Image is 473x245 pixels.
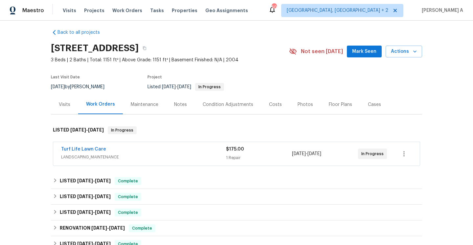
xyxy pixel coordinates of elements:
[95,210,111,214] span: [DATE]
[77,194,93,199] span: [DATE]
[95,178,111,183] span: [DATE]
[61,154,226,160] span: LANDSCAPING_MAINTENANCE
[226,147,244,152] span: $175.00
[162,85,176,89] span: [DATE]
[77,178,111,183] span: -
[115,194,141,200] span: Complete
[51,173,422,189] div: LISTED [DATE]-[DATE]Complete
[51,220,422,236] div: RENOVATION [DATE]-[DATE]Complete
[95,194,111,199] span: [DATE]
[203,101,253,108] div: Condition Adjustments
[51,120,422,141] div: LISTED [DATE]-[DATE]In Progress
[419,7,463,14] span: [PERSON_NAME] A
[77,194,111,199] span: -
[131,101,158,108] div: Maintenance
[272,4,276,10] div: 50
[51,189,422,205] div: LISTED [DATE]-[DATE]Complete
[51,83,112,91] div: by [PERSON_NAME]
[292,151,321,157] span: -
[287,7,388,14] span: [GEOGRAPHIC_DATA], [GEOGRAPHIC_DATA] + 2
[77,210,93,214] span: [DATE]
[108,127,136,133] span: In Progress
[59,101,70,108] div: Visits
[368,101,381,108] div: Cases
[361,151,386,157] span: In Progress
[53,126,104,134] h6: LISTED
[174,101,187,108] div: Notes
[226,154,292,161] div: 1 Repair
[177,85,191,89] span: [DATE]
[60,177,111,185] h6: LISTED
[347,46,382,58] button: Mark Seen
[172,7,197,14] span: Properties
[91,226,125,230] span: -
[162,85,191,89] span: -
[63,7,76,14] span: Visits
[307,152,321,156] span: [DATE]
[51,75,80,79] span: Last Visit Date
[115,178,141,184] span: Complete
[112,7,142,14] span: Work Orders
[70,128,104,132] span: -
[269,101,282,108] div: Costs
[61,147,106,152] a: Turf Life Lawn Care
[86,101,115,108] div: Work Orders
[60,193,111,201] h6: LISTED
[77,210,111,214] span: -
[298,101,313,108] div: Photos
[51,29,114,36] a: Back to all projects
[51,57,289,63] span: 3 Beds | 2 Baths | Total: 1151 ft² | Above Grade: 1151 ft² | Basement Finished: N/A | 2004
[22,7,44,14] span: Maestro
[60,224,125,232] h6: RENOVATION
[51,205,422,220] div: LISTED [DATE]-[DATE]Complete
[301,48,343,55] span: Not seen [DATE]
[84,7,104,14] span: Projects
[205,7,248,14] span: Geo Assignments
[147,85,224,89] span: Listed
[51,85,65,89] span: [DATE]
[352,48,376,56] span: Mark Seen
[60,209,111,216] h6: LISTED
[91,226,107,230] span: [DATE]
[51,45,139,51] h2: [STREET_ADDRESS]
[70,128,86,132] span: [DATE]
[129,225,155,232] span: Complete
[150,8,164,13] span: Tasks
[88,128,104,132] span: [DATE]
[391,48,417,56] span: Actions
[292,152,306,156] span: [DATE]
[196,85,223,89] span: In Progress
[329,101,352,108] div: Floor Plans
[115,209,141,216] span: Complete
[386,46,422,58] button: Actions
[109,226,125,230] span: [DATE]
[139,42,150,54] button: Copy Address
[147,75,162,79] span: Project
[77,178,93,183] span: [DATE]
